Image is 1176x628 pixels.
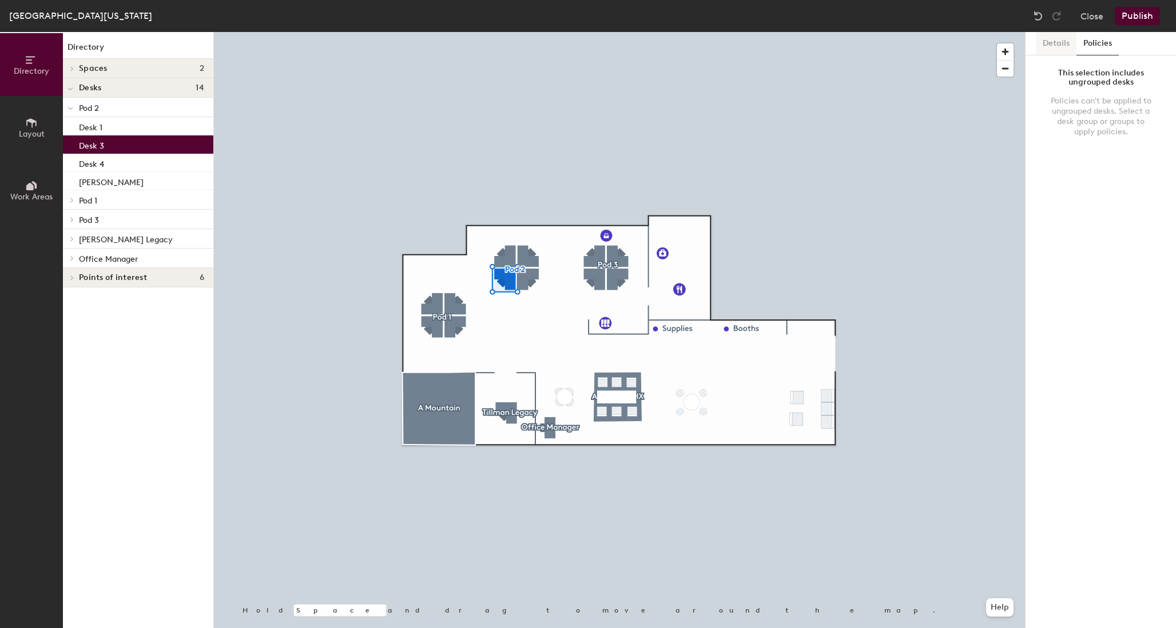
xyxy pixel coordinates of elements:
[200,64,204,73] span: 2
[79,174,144,187] p: [PERSON_NAME]
[79,119,102,133] p: Desk 1
[79,235,173,245] span: [PERSON_NAME] Legacy
[1036,32,1076,55] button: Details
[1080,7,1103,25] button: Close
[79,138,104,151] p: Desk 3
[63,41,213,59] h1: Directory
[9,9,152,23] div: [GEOGRAPHIC_DATA][US_STATE]
[1051,10,1062,22] img: Redo
[79,156,104,169] p: Desk 4
[79,273,147,282] span: Points of interest
[79,254,138,264] span: Office Manager
[79,64,108,73] span: Spaces
[1032,10,1044,22] img: Undo
[986,598,1014,617] button: Help
[1048,96,1153,137] div: Policies can't be applied to ungrouped desks. Select a desk group or groups to apply policies.
[1048,69,1153,87] div: This selection includes ungrouped desks
[14,66,49,76] span: Directory
[79,83,101,93] span: Desks
[1115,7,1160,25] button: Publish
[10,192,53,202] span: Work Areas
[79,196,97,206] span: Pod 1
[1076,32,1119,55] button: Policies
[196,83,204,93] span: 14
[79,103,99,113] span: Pod 2
[19,129,45,139] span: Layout
[79,215,99,225] span: Pod 3
[200,273,204,282] span: 6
